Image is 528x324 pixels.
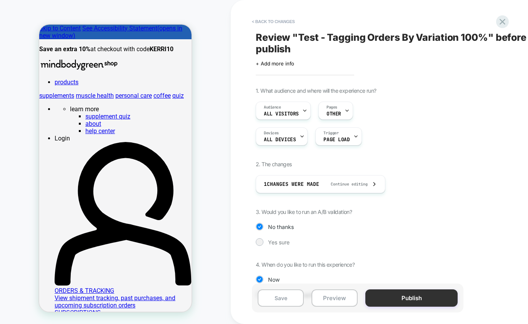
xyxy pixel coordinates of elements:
button: Save [258,289,304,307]
span: View shipment tracking, past purchases, and upcoming subscription orders [15,270,136,284]
span: 1. What audience and where will the experience run? [256,87,376,94]
span: Page Load [323,137,350,142]
span: 4. When do you like to run this experience? [256,261,355,268]
span: Continue editing [323,182,368,187]
a: Go to help center [46,103,76,110]
a: products menu [15,54,44,61]
span: No thanks [268,224,294,230]
a: Go to supplement quiz [46,88,91,95]
button: Publish [365,289,458,307]
a: SUBSCRIPTIONS View, update, or cancel active subscriptions [15,284,152,299]
div: SUBSCRIPTIONS [15,284,152,292]
a: muscle health [37,67,75,75]
div: ORDERS & TRACKING [15,262,152,270]
button: Preview [311,289,358,307]
a: quiz [133,67,145,75]
span: Now [268,276,280,283]
span: Yes sure [268,239,290,246]
a: Go to about [46,95,62,103]
span: OTHER [326,111,341,117]
span: 3. Would you like to run an A/B validation? [256,209,352,215]
span: 2. The changes [256,161,292,167]
div: learn more drop down [31,81,152,88]
span: Trigger [323,130,338,136]
strong: KERRI10 [110,21,134,28]
span: Devices [264,130,279,136]
span: 1 Changes were made [264,181,319,187]
span: Audience [264,105,281,110]
a: coffee [114,67,132,75]
span: Pages [326,105,337,110]
a: personal care [76,67,113,75]
a: ORDERS & TRACKING View shipment tracking, past purchases, and upcoming subscription orders [15,262,152,284]
button: < Back to changes [248,15,299,28]
span: All Visitors [264,111,299,117]
span: ALL DEVICES [264,137,296,142]
div: Login [15,110,152,117]
span: + Add more info [256,60,294,67]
